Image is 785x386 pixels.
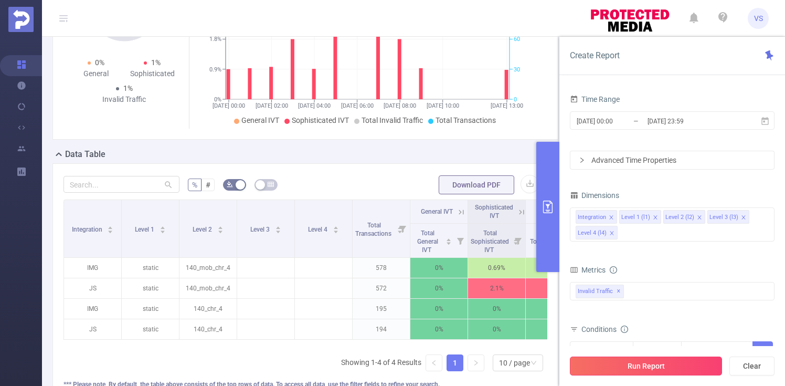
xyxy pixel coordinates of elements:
span: Conditions [581,325,628,333]
div: Sort [333,225,339,231]
i: icon: caret-down [108,229,113,232]
span: Level 1 [135,226,156,233]
button: Run Report [570,357,722,375]
input: End date [646,114,731,128]
p: 0% [410,319,468,339]
i: icon: caret-down [333,229,338,232]
i: icon: right [579,157,585,163]
p: IMG [64,299,121,319]
i: icon: caret-up [108,225,113,228]
i: icon: right [473,360,479,366]
div: Integration [578,211,606,224]
tspan: 0 [514,96,517,103]
div: General [68,68,124,79]
i: icon: bg-colors [227,181,233,187]
span: Total Transactions [355,222,393,237]
p: 0% [410,258,468,278]
i: icon: table [268,181,274,187]
p: 572 [353,278,410,298]
p: 0% [468,319,525,339]
tspan: [DATE] 04:00 [298,102,331,109]
li: 1 [447,354,463,371]
span: Time Range [570,95,620,103]
tspan: [DATE] 08:00 [384,102,416,109]
p: 2.1% [468,278,525,298]
a: 1 [447,355,463,371]
input: Start date [576,114,661,128]
p: 0% [410,278,468,298]
p: static [122,258,179,278]
img: Protected Media [8,7,34,32]
span: Total Invalid Traffic [362,116,423,124]
p: 140_chr_4 [179,319,237,339]
span: % [192,181,197,189]
tspan: [DATE] 06:00 [341,102,373,109]
button: Download PDF [439,175,514,194]
input: Search... [63,176,179,193]
span: Total Sophisticated IVT [471,229,509,254]
div: Integration [576,342,614,359]
div: Sort [107,225,113,231]
i: Filter menu [511,224,525,257]
i: icon: close [741,215,746,221]
i: icon: caret-down [446,241,452,244]
li: Previous Page [426,354,442,371]
span: Total IVT [530,238,556,245]
p: 140_mob_chr_4 [179,278,237,298]
span: General IVT [421,208,453,215]
p: static [122,319,179,339]
span: 1% [123,84,133,92]
span: General IVT [241,116,279,124]
span: Level 3 [250,226,271,233]
i: icon: close [697,215,702,221]
p: static [122,278,179,298]
i: icon: caret-up [275,225,281,228]
span: Total General IVT [417,229,438,254]
i: icon: caret-down [275,229,281,232]
p: JS [64,278,121,298]
p: 194 [353,319,410,339]
div: Sort [217,225,224,231]
p: 0% [526,319,583,339]
div: Level 4 (l4) [578,226,607,240]
tspan: 0.9% [209,66,221,73]
div: Sort [160,225,166,231]
h2: Data Table [65,148,105,161]
p: IMG [64,258,121,278]
i: icon: caret-up [217,225,223,228]
p: 140_mob_chr_4 [179,258,237,278]
p: 0% [410,299,468,319]
li: Level 3 (l3) [707,210,749,224]
tspan: 1.8% [209,36,221,43]
span: Sophisticated IVT [475,204,513,220]
tspan: [DATE] 13:00 [491,102,523,109]
i: icon: down [531,360,537,367]
i: icon: caret-up [160,225,165,228]
p: 0% [526,299,583,319]
div: Sort [445,237,452,243]
p: static [122,299,179,319]
i: icon: close [609,231,614,237]
div: Level 3 (l3) [709,211,738,224]
i: icon: close [609,215,614,221]
li: Level 4 (l4) [576,226,618,239]
tspan: [DATE] 02:00 [255,102,288,109]
div: Invalid Traffic [96,94,153,105]
i: icon: caret-down [160,229,165,232]
tspan: [DATE] 10:00 [426,102,459,109]
div: Sort [275,225,281,231]
li: Integration [576,210,617,224]
span: Integration [72,226,104,233]
tspan: 60 [514,36,520,43]
span: Metrics [570,266,606,274]
span: Invalid Traffic [576,285,624,298]
li: Level 2 (l2) [663,210,705,224]
i: Filter menu [395,200,410,257]
li: Next Page [468,354,484,371]
li: Showing 1-4 of 4 Results [341,354,421,371]
i: icon: left [431,360,437,366]
p: 140_chr_4 [179,299,237,319]
button: Add [752,341,773,360]
span: Total Transactions [436,116,496,124]
tspan: 30 [514,66,520,73]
